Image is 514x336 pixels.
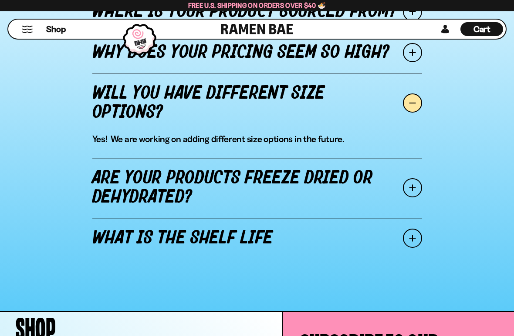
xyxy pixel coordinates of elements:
p: Yes! We are working on adding different size options in the future. [92,133,372,145]
button: Mobile Menu Trigger [21,26,33,33]
a: What is the shelf life [92,218,422,259]
a: Why does your pricing seem so high? [92,32,422,73]
a: Are your products freeze dried or dehydrated? [92,158,422,218]
span: Shop [46,23,66,35]
span: Free U.S. Shipping on Orders over $40 🍜 [188,1,326,10]
span: Cart [473,24,490,34]
a: Will you have different size options? [92,73,422,133]
a: Shop [46,22,66,36]
div: Cart [460,20,503,39]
